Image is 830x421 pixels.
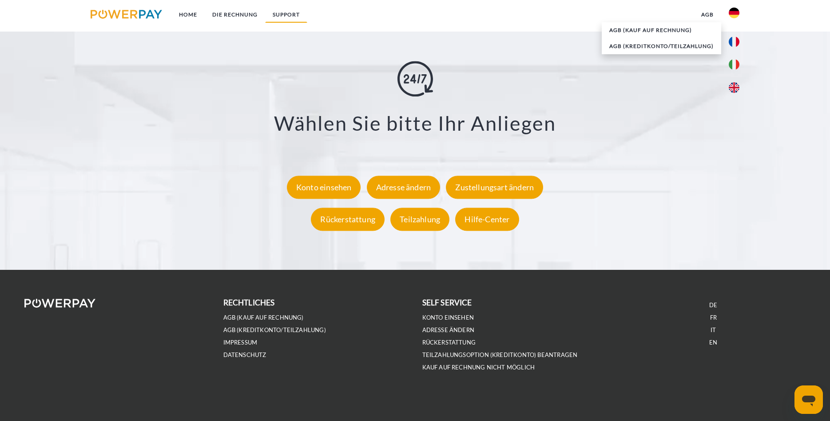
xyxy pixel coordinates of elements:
[422,326,475,334] a: Adresse ändern
[24,299,96,308] img: logo-powerpay-white.svg
[694,7,721,23] a: agb
[309,214,387,224] a: Rückerstattung
[602,38,721,54] a: AGB (Kreditkonto/Teilzahlung)
[422,351,578,359] a: Teilzahlungsoption (KREDITKONTO) beantragen
[265,7,307,23] a: SUPPORT
[390,208,449,231] div: Teilzahlung
[729,36,739,47] img: fr
[446,176,543,199] div: Zustellungsart ändern
[388,214,452,224] a: Teilzahlung
[285,182,363,192] a: Konto einsehen
[709,301,717,309] a: DE
[710,314,717,321] a: FR
[422,364,535,371] a: Kauf auf Rechnung nicht möglich
[455,208,519,231] div: Hilfe-Center
[422,314,474,321] a: Konto einsehen
[367,176,441,199] div: Adresse ändern
[223,298,275,307] b: rechtliches
[171,7,205,23] a: Home
[729,59,739,70] img: it
[223,339,258,346] a: IMPRESSUM
[794,385,823,414] iframe: Schaltfläche zum Öffnen des Messaging-Fensters; Konversation läuft
[709,339,717,346] a: EN
[711,326,716,334] a: IT
[223,326,326,334] a: AGB (Kreditkonto/Teilzahlung)
[397,61,433,97] img: online-shopping.svg
[223,314,304,321] a: AGB (Kauf auf Rechnung)
[602,22,721,38] a: AGB (Kauf auf Rechnung)
[729,8,739,18] img: de
[422,298,472,307] b: self service
[287,176,361,199] div: Konto einsehen
[444,182,545,192] a: Zustellungsart ändern
[52,111,777,136] h3: Wählen Sie bitte Ihr Anliegen
[453,214,521,224] a: Hilfe-Center
[223,351,266,359] a: DATENSCHUTZ
[422,339,476,346] a: Rückerstattung
[729,82,739,93] img: en
[205,7,265,23] a: DIE RECHNUNG
[91,10,162,19] img: logo-powerpay.svg
[365,182,443,192] a: Adresse ändern
[311,208,385,231] div: Rückerstattung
